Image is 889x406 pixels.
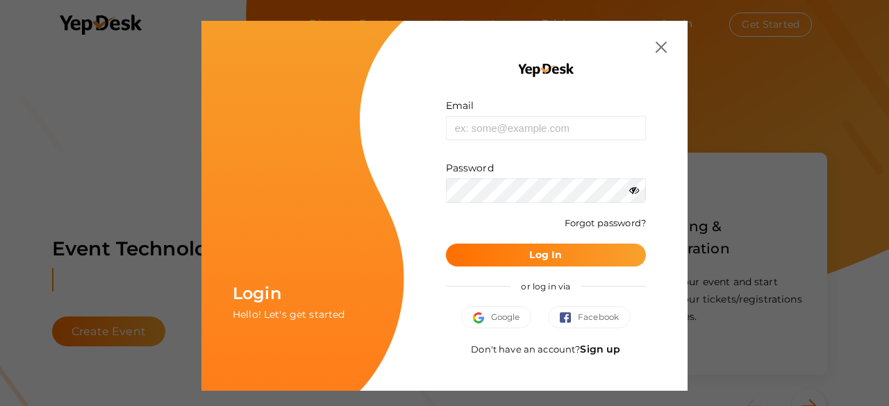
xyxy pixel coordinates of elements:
[560,310,619,324] span: Facebook
[461,306,532,328] button: Google
[471,344,620,355] span: Don't have an account?
[529,248,562,261] b: Log In
[446,161,494,175] label: Password
[473,310,520,324] span: Google
[233,283,281,303] span: Login
[548,306,631,328] button: Facebook
[473,312,491,323] img: google.svg
[565,217,646,228] a: Forgot password?
[510,271,581,302] span: or log in via
[446,116,646,140] input: ex: some@example.com
[517,62,574,78] img: YEP_black_cropped.png
[446,99,474,112] label: Email
[656,42,667,53] img: close.svg
[580,343,620,355] a: Sign up
[446,244,646,267] button: Log In
[560,312,578,323] img: facebook.svg
[233,308,344,321] span: Hello! Let's get started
